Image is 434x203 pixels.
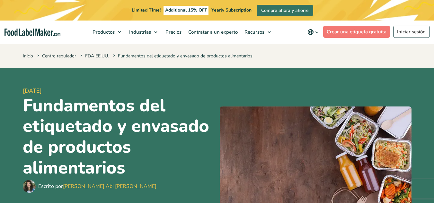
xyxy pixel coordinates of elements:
span: Recursos [243,29,265,35]
h1: Fundamentos del etiquetado y envasado de productos alimentarios [23,95,215,178]
span: [DATE] [23,87,215,95]
img: Maria Abi Hanna - Etiquetadora de alimentos [23,180,36,193]
div: Escrito por [38,182,156,190]
span: Industrias [127,29,152,35]
span: Productos [91,29,115,35]
span: Fundamentos del etiquetado y envasado de productos alimentarios [112,53,252,59]
a: Recursos [241,21,274,44]
a: Contratar a un experto [185,21,240,44]
a: Industrias [126,21,161,44]
span: Contratar a un experto [186,29,238,35]
span: Precios [164,29,182,35]
a: Iniciar sesión [393,26,430,38]
a: Compre ahora y ahorre [257,5,313,16]
span: Yearly Subscription [211,7,252,13]
a: Centro regulador [42,53,76,59]
a: Productos [89,21,124,44]
a: Precios [162,21,183,44]
a: [PERSON_NAME] Abi [PERSON_NAME] [63,183,156,190]
a: FDA EE.UU. [85,53,109,59]
a: Crear una etiqueta gratuita [323,26,390,38]
span: Additional 15% OFF [164,6,209,15]
span: Limited Time! [132,7,161,13]
a: Inicio [23,53,33,59]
